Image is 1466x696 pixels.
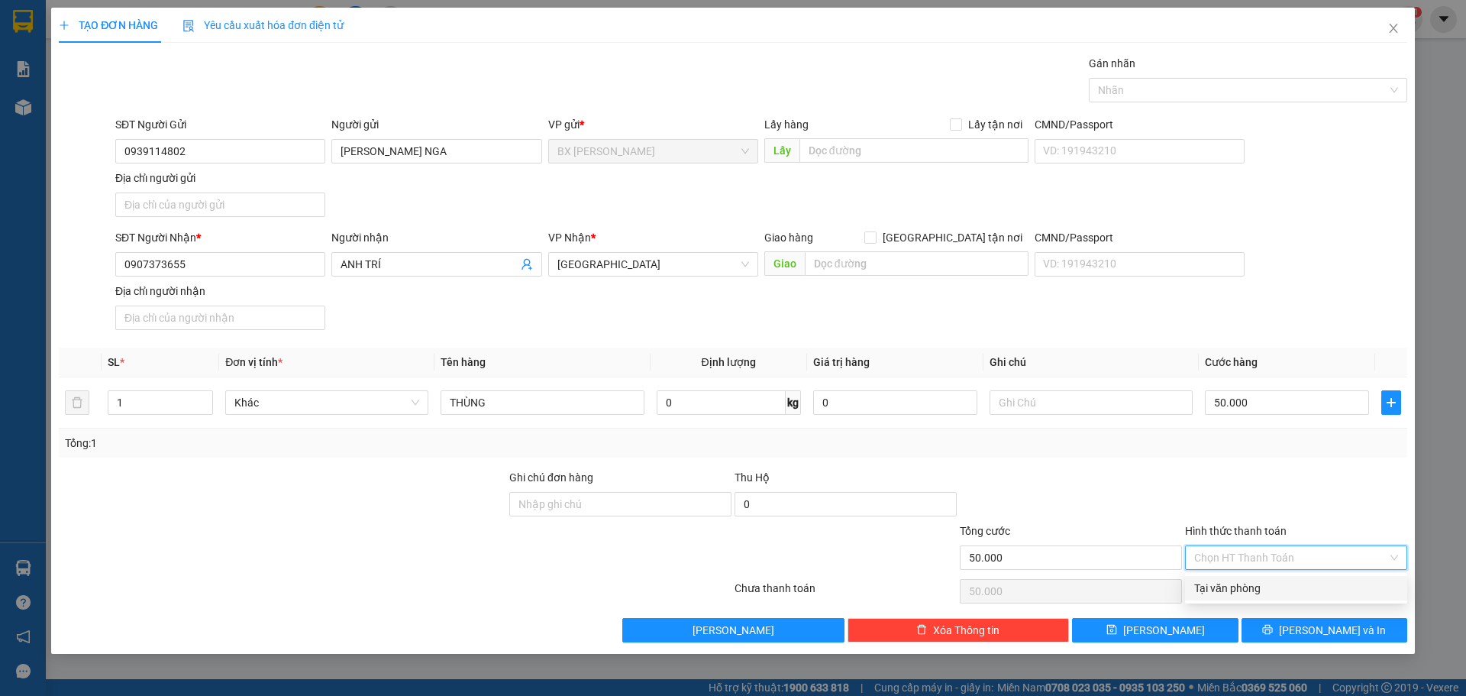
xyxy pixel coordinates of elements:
[13,15,37,31] span: Gửi:
[1185,525,1287,537] label: Hình thức thanh toán
[1262,624,1273,636] span: printer
[146,13,182,29] span: Nhận:
[933,622,999,639] span: Xóa Thông tin
[813,390,977,415] input: 0
[182,20,195,32] img: icon
[509,471,593,484] label: Ghi chú đơn hàng
[13,98,35,114] span: DĐ:
[225,356,283,368] span: Đơn vị tính
[693,622,774,639] span: [PERSON_NAME]
[733,580,958,607] div: Chưa thanh toán
[960,525,1010,537] span: Tổng cước
[13,13,135,50] div: BX [PERSON_NAME]
[1089,57,1135,70] label: Gán nhãn
[764,251,805,276] span: Giao
[234,391,419,414] span: Khác
[65,435,566,452] div: Tổng: 1
[916,624,927,636] span: delete
[13,89,115,170] span: CF PHA MÁY CAO TỐC
[146,66,301,87] div: 0908142126
[13,68,135,89] div: 0902391200
[59,19,158,31] span: TẠO ĐƠN HÀNG
[786,390,801,415] span: kg
[115,229,325,246] div: SĐT Người Nhận
[115,116,325,133] div: SĐT Người Gửi
[441,356,486,368] span: Tên hàng
[735,471,770,484] span: Thu Hộ
[962,116,1028,133] span: Lấy tận nơi
[1106,624,1117,636] span: save
[557,140,749,163] span: BX Cao Lãnh
[1123,622,1205,639] span: [PERSON_NAME]
[1387,22,1400,34] span: close
[764,138,799,163] span: Lấy
[983,348,1199,377] th: Ghi chú
[13,50,135,68] div: [PERSON_NAME]
[1035,229,1245,246] div: CMND/Passport
[557,253,749,276] span: Sài Gòn
[182,19,344,31] span: Yêu cầu xuất hóa đơn điện tử
[146,13,301,47] div: [GEOGRAPHIC_DATA]
[509,492,731,516] input: Ghi chú đơn hàng
[146,47,301,66] div: CHỊ [PERSON_NAME]
[1194,580,1398,597] div: Tại văn phòng
[799,138,1028,163] input: Dọc đường
[764,118,809,131] span: Lấy hàng
[115,170,325,186] div: Địa chỉ người gửi
[441,390,644,415] input: VD: Bàn, Ghế
[1372,8,1415,50] button: Close
[108,356,120,368] span: SL
[331,116,541,133] div: Người gửi
[548,231,591,244] span: VP Nhận
[1205,356,1258,368] span: Cước hàng
[59,20,69,31] span: plus
[622,618,844,643] button: [PERSON_NAME]
[548,116,758,133] div: VP gửi
[990,390,1193,415] input: Ghi Chú
[521,258,533,270] span: user-add
[1279,622,1386,639] span: [PERSON_NAME] và In
[813,356,870,368] span: Giá trị hàng
[1382,397,1400,409] span: plus
[764,231,813,244] span: Giao hàng
[115,193,325,217] input: Địa chỉ của người gửi
[331,229,541,246] div: Người nhận
[65,390,89,415] button: delete
[1035,116,1245,133] div: CMND/Passport
[115,306,325,330] input: Địa chỉ của người nhận
[702,356,756,368] span: Định lượng
[1072,618,1238,643] button: save[PERSON_NAME]
[1381,390,1401,415] button: plus
[848,618,1070,643] button: deleteXóa Thông tin
[115,283,325,299] div: Địa chỉ người nhận
[1242,618,1407,643] button: printer[PERSON_NAME] và In
[877,229,1028,246] span: [GEOGRAPHIC_DATA] tận nơi
[805,251,1028,276] input: Dọc đường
